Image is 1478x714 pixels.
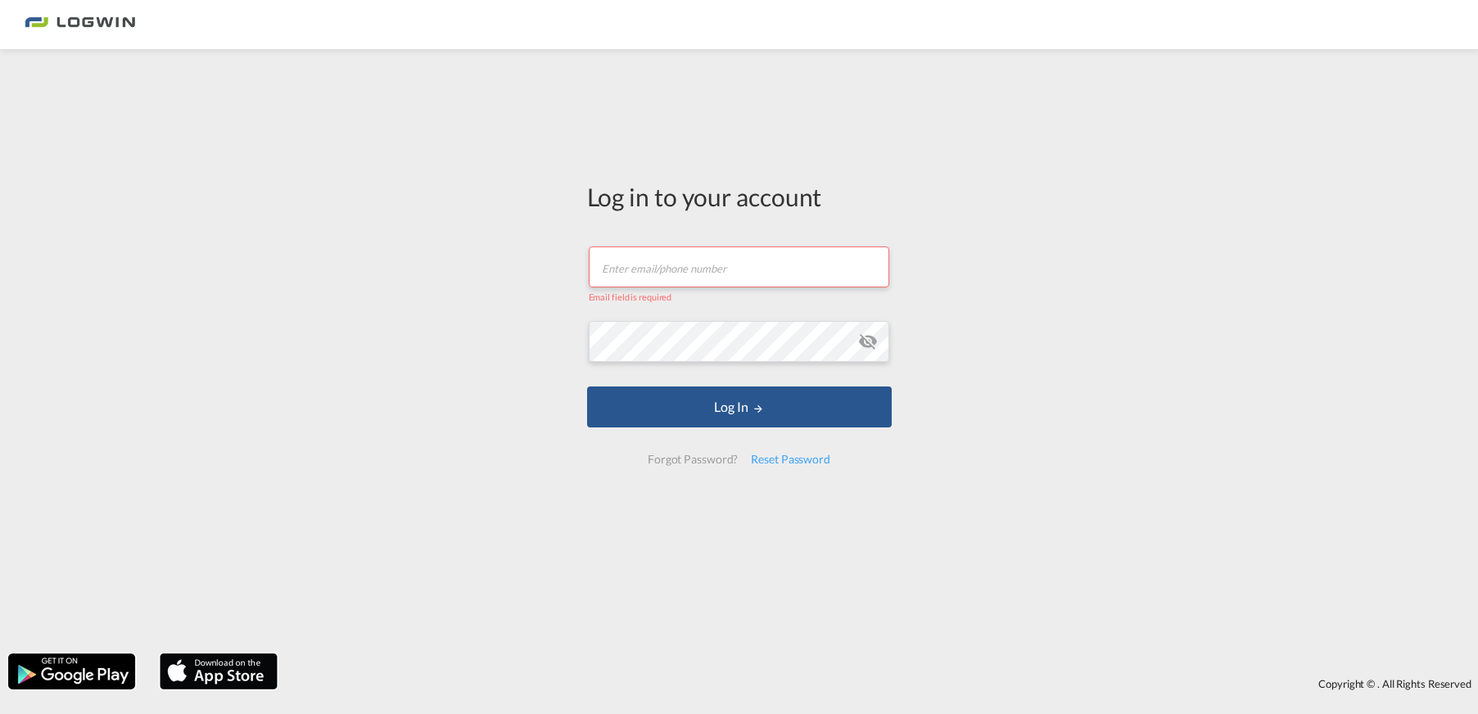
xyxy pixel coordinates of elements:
[587,386,892,427] button: LOGIN
[158,652,279,691] img: apple.png
[589,246,889,287] input: Enter email/phone number
[641,445,744,474] div: Forgot Password?
[286,670,1478,698] div: Copyright © . All Rights Reserved
[589,291,672,302] span: Email field is required
[858,332,878,351] md-icon: icon-eye-off
[587,179,892,214] div: Log in to your account
[25,7,135,43] img: 2761ae10d95411efa20a1f5e0282d2d7.png
[7,652,137,691] img: google.png
[744,445,837,474] div: Reset Password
